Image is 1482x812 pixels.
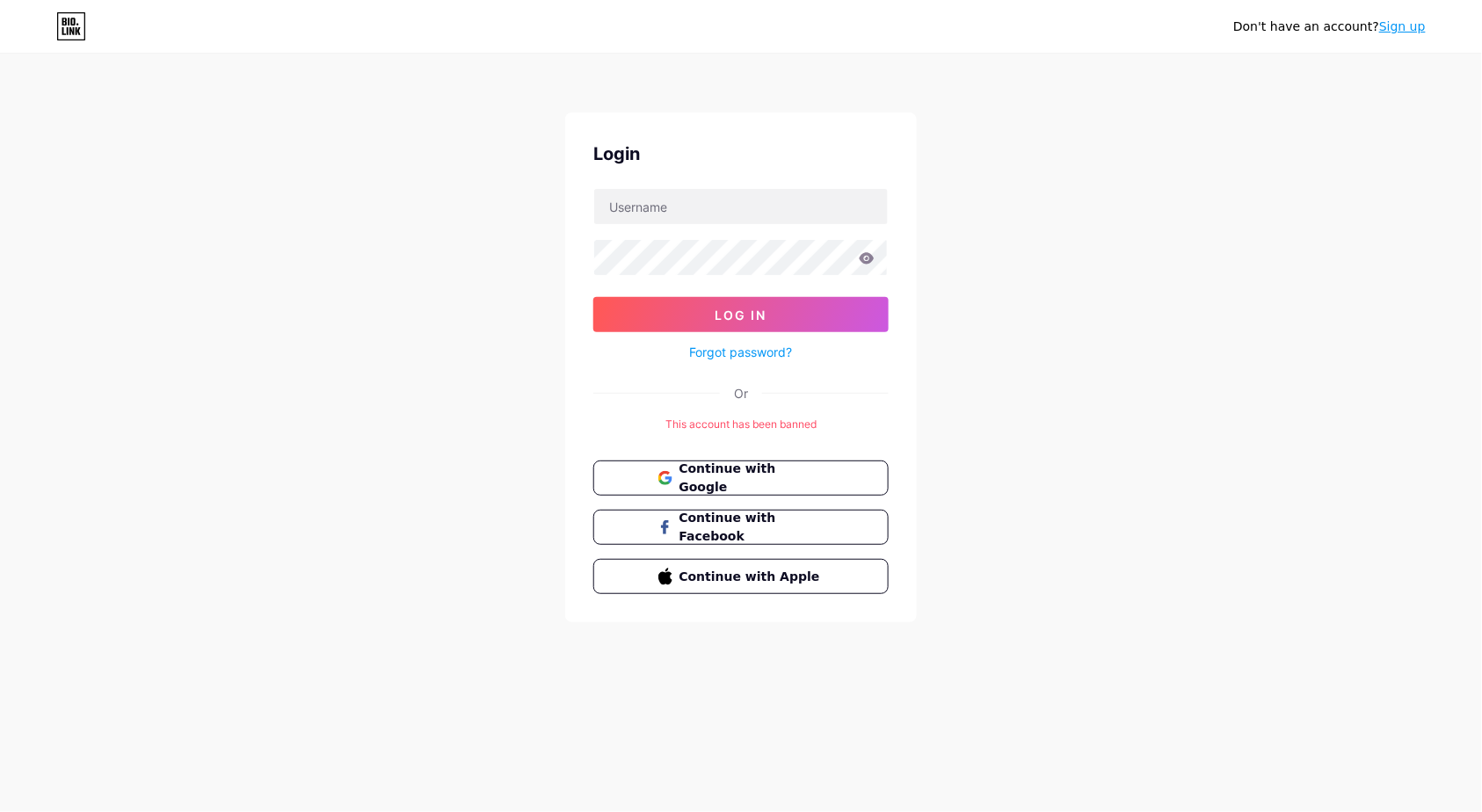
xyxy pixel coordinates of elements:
div: Login [593,141,889,167]
span: Log In [716,308,767,323]
input: Username [594,189,888,224]
div: Don't have an account? [1233,18,1426,36]
button: Continue with Facebook [593,510,889,545]
span: Continue with Google [679,460,825,497]
a: Sign up [1379,19,1426,33]
div: This account has been banned [593,417,889,432]
span: Continue with Apple [679,568,825,586]
button: Continue with Google [593,460,889,496]
button: Log In [593,297,889,332]
span: Continue with Facebook [679,509,825,546]
div: Or [734,384,748,402]
button: Continue with Apple [593,559,889,594]
a: Forgot password? [690,343,793,361]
